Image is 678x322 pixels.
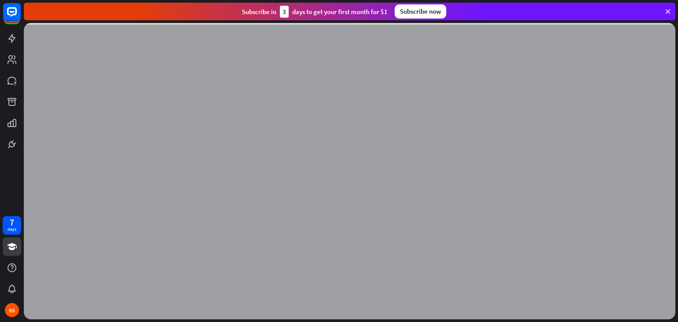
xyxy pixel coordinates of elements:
div: 7 [10,218,14,226]
div: Subscribe now [395,4,446,19]
div: BS [5,303,19,317]
a: 7 days [3,216,21,235]
div: Subscribe in days to get your first month for $1 [242,6,388,18]
div: 3 [280,6,289,18]
div: days [8,226,16,232]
